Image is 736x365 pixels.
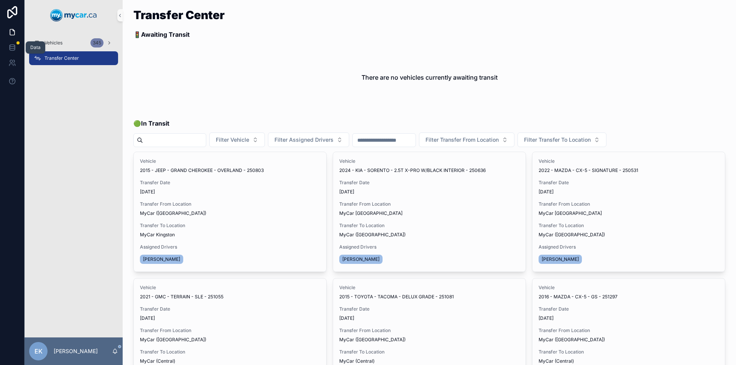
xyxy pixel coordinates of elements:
div: 345 [90,38,103,47]
span: MyCar Kingston [140,232,175,238]
strong: In Transit [141,119,169,127]
span: MyCar [GEOGRAPHIC_DATA] [339,210,402,216]
strong: Awaiting Transit [141,31,190,38]
span: Filter Transfer To Location [524,136,591,144]
span: Transfer To Location [339,349,519,355]
span: Vehicles [44,40,62,46]
span: [DATE] [140,315,320,321]
span: MyCar ([GEOGRAPHIC_DATA]) [339,337,406,343]
a: Transfer Center [29,51,118,65]
span: 2016 - MAZDA - CX-5 - GS - 251297 [539,294,618,300]
span: Transfer To Location [339,223,519,229]
p: 🚦 [133,30,225,39]
div: scrollable content [25,31,123,75]
a: Vehicle2022 - MAZDA - CX-5 - SIGNATURE - 250531Transfer Date[DATE]Transfer From LocationMyCar [GE... [532,152,725,272]
span: [PERSON_NAME] [143,256,180,262]
img: App logo [50,9,97,21]
span: Vehicle [539,158,719,164]
span: MyCar ([GEOGRAPHIC_DATA]) [539,337,605,343]
span: Vehicle [140,158,320,164]
span: MyCar (Central) [539,358,574,364]
span: Transfer Date [140,180,320,186]
span: 2021 - GMC - TERRAIN - SLE - 251055 [140,294,223,300]
span: Transfer From Location [539,201,719,207]
span: EK [34,347,43,356]
span: 2024 - KIA - SORENTO - 2.5T X-PRO W/BLACK INTERIOR - 250636 [339,167,486,173]
span: Vehicle [339,158,519,164]
span: [DATE] [339,189,519,195]
span: Vehicle [339,285,519,291]
span: MyCar ([GEOGRAPHIC_DATA]) [140,337,206,343]
span: Filter Vehicle [216,136,249,144]
span: Transfer To Location [140,223,320,229]
div: Data [30,44,41,51]
span: [DATE] [539,315,719,321]
span: Assigned Drivers [539,244,719,250]
span: Transfer Date [339,306,519,312]
h2: There are no vehicles currently awaiting transit [361,73,498,82]
span: Transfer From Location [140,201,320,207]
span: [DATE] [339,315,519,321]
button: Select Button [419,133,514,147]
span: [PERSON_NAME] [542,256,579,262]
span: Vehicle [140,285,320,291]
a: Vehicle2015 - JEEP - GRAND CHEROKEE - OVERLAND - 250803Transfer Date[DATE]Transfer From LocationM... [133,152,327,272]
span: Transfer From Location [140,327,320,334]
span: Vehicle [539,285,719,291]
span: Transfer Date [339,180,519,186]
span: Filter Transfer From Location [426,136,499,144]
span: MyCar ([GEOGRAPHIC_DATA]) [539,232,605,238]
h1: Transfer Center [133,9,225,21]
span: MyCar ([GEOGRAPHIC_DATA]) [339,232,406,238]
span: Transfer Date [539,180,719,186]
span: MyCar (Central) [339,358,375,364]
span: Transfer To Location [539,223,719,229]
span: Filter Assigned Drivers [274,136,333,144]
button: Select Button [209,133,265,147]
span: Transfer Date [539,306,719,312]
span: Transfer From Location [539,327,719,334]
p: [PERSON_NAME] [54,347,98,355]
button: Select Button [517,133,606,147]
span: Assigned Drivers [140,244,320,250]
span: [PERSON_NAME] [342,256,379,262]
span: Transfer From Location [339,201,519,207]
span: [DATE] [539,189,719,195]
span: 🟢 [133,119,169,128]
span: 2015 - JEEP - GRAND CHEROKEE - OVERLAND - 250803 [140,167,264,173]
span: MyCar [GEOGRAPHIC_DATA] [539,210,602,216]
span: 2022 - MAZDA - CX-5 - SIGNATURE - 250531 [539,167,638,173]
button: Select Button [268,133,349,147]
span: Transfer Date [140,306,320,312]
a: Vehicles345 [29,36,118,50]
span: MyCar (Central) [140,358,175,364]
span: Transfer To Location [140,349,320,355]
span: MyCar ([GEOGRAPHIC_DATA]) [140,210,206,216]
span: Transfer To Location [539,349,719,355]
span: [DATE] [140,189,320,195]
span: 2015 - TOYOTA - TACOMA - DELUX GRADE - 251081 [339,294,454,300]
span: Transfer Center [44,55,79,61]
a: Vehicle2024 - KIA - SORENTO - 2.5T X-PRO W/BLACK INTERIOR - 250636Transfer Date[DATE]Transfer Fro... [333,152,526,272]
span: Transfer From Location [339,327,519,334]
span: Assigned Drivers [339,244,519,250]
